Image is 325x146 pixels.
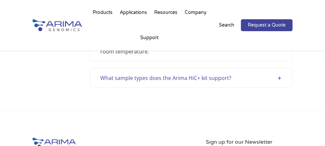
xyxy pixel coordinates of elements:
[241,19,293,31] a: Request a Quote
[32,19,82,32] img: Arima-Genomics-logo
[219,21,234,30] p: Search
[100,74,282,82] div: What sample types does the Arima HiC+ kit support?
